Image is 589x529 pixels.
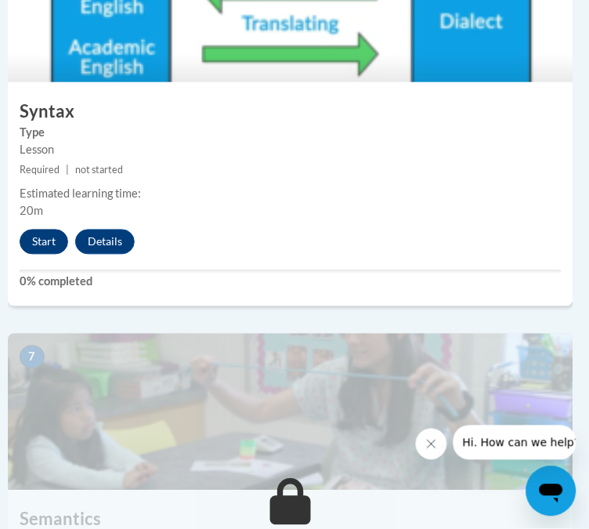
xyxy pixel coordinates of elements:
[66,165,69,176] span: |
[20,230,68,255] button: Start
[20,205,43,218] span: 20m
[20,165,60,176] span: Required
[75,165,123,176] span: not started
[8,100,573,124] h3: Syntax
[75,230,135,255] button: Details
[8,334,573,491] img: Course Image
[20,186,562,203] div: Estimated learning time:
[453,426,576,460] iframe: Message from company
[526,466,576,516] iframe: Button to launch messaging window
[20,274,562,291] label: 0% completed
[20,346,45,369] span: 7
[9,11,127,24] span: Hi. How can we help?
[416,429,447,460] iframe: Close message
[20,141,562,158] div: Lesson
[20,124,562,141] label: Type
